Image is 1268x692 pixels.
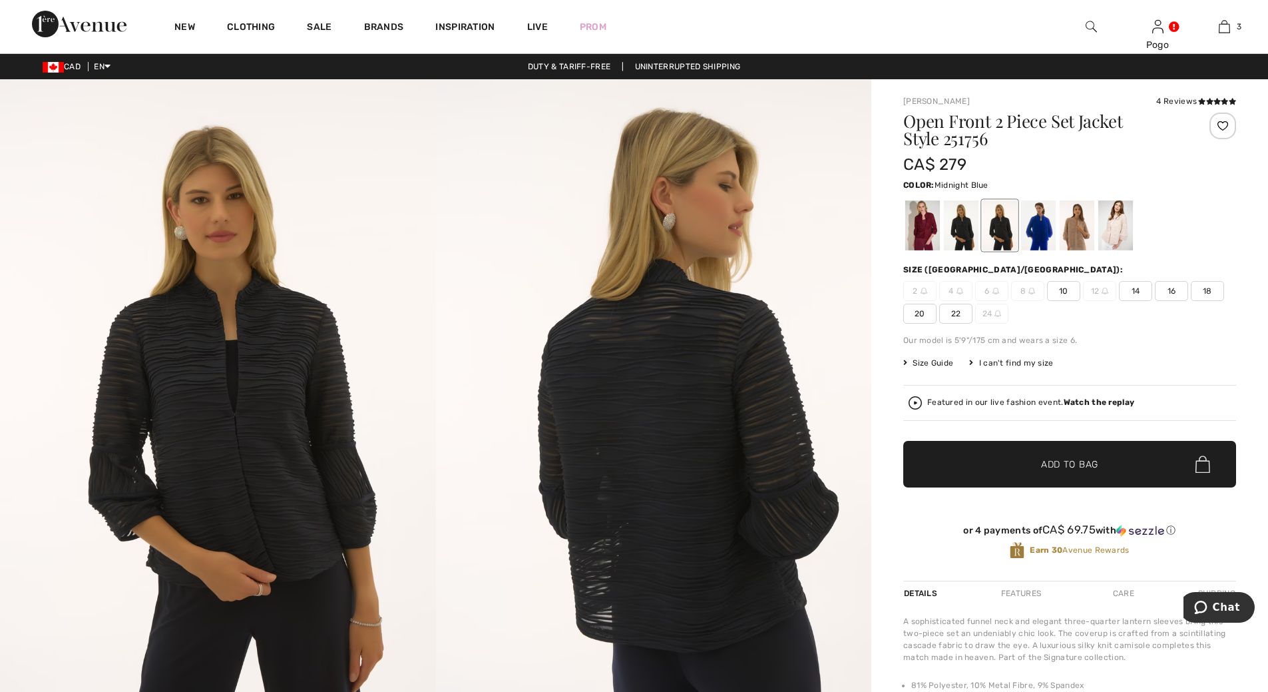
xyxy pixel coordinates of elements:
button: Add to Bag [903,441,1236,488]
span: 22 [939,304,972,324]
div: or 4 payments ofCA$ 69.75withSezzle Click to learn more about Sezzle [903,523,1236,541]
div: Merlot [905,200,940,250]
span: CA$ 69.75 [1042,523,1096,536]
div: Details [903,581,941,605]
img: ring-m.svg [1028,288,1035,294]
span: Avenue Rewards [1030,544,1129,556]
strong: Earn 30 [1030,545,1062,555]
a: Sign In [1152,20,1163,33]
div: 4 Reviews [1156,95,1236,107]
span: EN [94,62,110,71]
img: Canadian Dollar [43,62,64,73]
a: [PERSON_NAME] [903,97,970,106]
span: 20 [903,304,937,324]
img: ring-m.svg [1102,288,1108,294]
img: Avenue Rewards [1010,541,1024,559]
span: Inspiration [435,21,495,35]
a: Prom [580,20,606,34]
iframe: Opens a widget where you can chat to one of our agents [1183,592,1255,625]
span: Color: [903,180,935,190]
img: Sezzle [1116,525,1164,537]
img: Bag.svg [1195,456,1210,473]
div: Pogo [1125,38,1190,52]
img: Watch the replay [909,396,922,410]
div: Care [1102,581,1146,605]
span: 3 [1237,21,1241,33]
a: New [174,21,195,35]
a: Live [527,20,548,34]
span: 16 [1155,281,1188,301]
span: Add to Bag [1041,458,1098,472]
img: ring-m.svg [992,288,999,294]
img: My Bag [1219,19,1230,35]
div: Sand [1060,200,1094,250]
span: 14 [1119,281,1152,301]
li: 81% Polyester, 10% Metal Fibre, 9% Spandex [911,679,1236,691]
span: 2 [903,281,937,301]
span: Midnight Blue [935,180,988,190]
a: 3 [1191,19,1257,35]
span: 24 [975,304,1008,324]
span: 18 [1191,281,1224,301]
span: 12 [1083,281,1116,301]
span: 4 [939,281,972,301]
img: search the website [1086,19,1097,35]
h1: Open Front 2 Piece Set Jacket Style 251756 [903,113,1181,147]
div: Midnight Blue [982,200,1017,250]
a: Brands [364,21,404,35]
div: Our model is 5'9"/175 cm and wears a size 6. [903,334,1236,346]
div: A sophisticated funnel neck and elegant three-quarter lantern sleeves bring this two-piece set an... [903,615,1236,663]
img: ring-m.svg [956,288,963,294]
span: CAD [43,62,86,71]
img: ring-m.svg [921,288,927,294]
span: 8 [1011,281,1044,301]
span: Size Guide [903,357,953,369]
img: My Info [1152,19,1163,35]
a: Clothing [227,21,275,35]
div: I can't find my size [969,357,1053,369]
div: Royal Sapphire 163 [1021,200,1056,250]
span: 10 [1047,281,1080,301]
span: CA$ 279 [903,155,966,174]
div: Size ([GEOGRAPHIC_DATA]/[GEOGRAPHIC_DATA]): [903,264,1126,276]
strong: Watch the replay [1064,398,1135,407]
a: Sale [307,21,331,35]
div: Features [990,581,1052,605]
div: Featured in our live fashion event. [927,398,1134,407]
div: or 4 payments of with [903,523,1236,537]
div: Shipping [1195,581,1236,605]
div: Quartz [1098,200,1133,250]
div: Black [944,200,978,250]
img: ring-m.svg [994,310,1001,317]
img: 1ère Avenue [32,11,126,37]
span: 6 [975,281,1008,301]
